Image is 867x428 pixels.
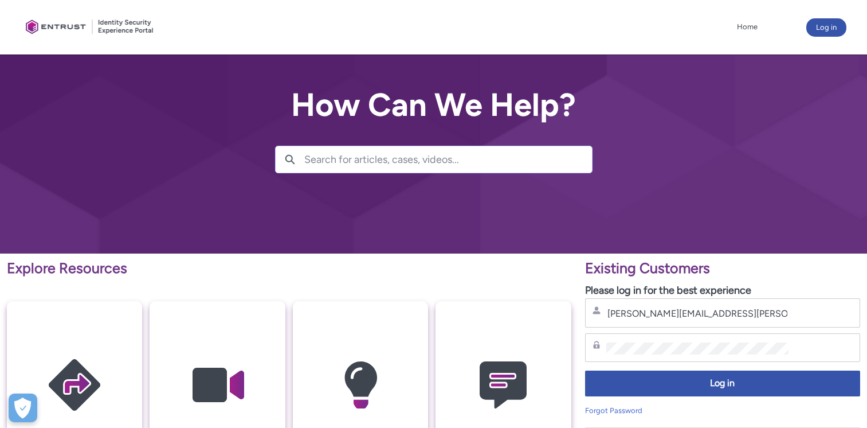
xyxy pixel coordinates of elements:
[275,87,593,123] h2: How Can We Help?
[9,394,37,422] button: Open Preferences
[585,258,860,279] p: Existing Customers
[593,377,853,390] span: Log in
[585,283,860,298] p: Please log in for the best experience
[7,258,571,279] p: Explore Resources
[734,18,760,36] a: Home
[585,406,642,415] a: Forgot Password
[606,308,788,320] input: Username
[806,18,846,37] button: Log in
[304,146,592,173] input: Search for articles, cases, videos...
[9,394,37,422] div: Cookie Preferences
[585,371,860,396] button: Log in
[276,146,304,173] button: Search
